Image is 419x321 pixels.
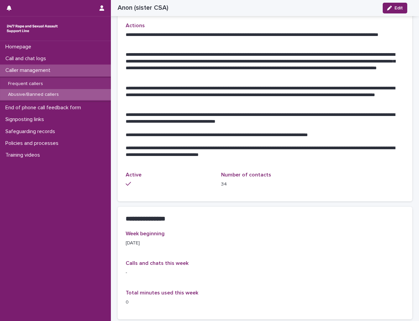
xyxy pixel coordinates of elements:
p: 34 [221,181,308,188]
p: Caller management [3,67,56,74]
p: [DATE] [126,240,213,247]
p: Signposting links [3,116,49,123]
p: Training videos [3,152,45,158]
p: Call and chat logs [3,55,51,62]
span: Total minutes used this week [126,290,198,295]
span: Calls and chats this week [126,260,188,266]
h2: Anon (sister CSA) [118,4,168,12]
p: - [126,269,404,276]
img: rhQMoQhaT3yELyF149Cw [5,22,59,35]
button: Edit [383,3,407,13]
p: Safeguarding records [3,128,60,135]
span: Actions [126,23,145,28]
p: End of phone call feedback form [3,105,86,111]
span: Week beginning [126,231,165,236]
p: Policies and processes [3,140,64,147]
p: Homepage [3,44,37,50]
p: Frequent callers [3,81,48,87]
span: Active [126,172,141,177]
p: 0 [126,299,213,306]
span: Number of contacts [221,172,271,177]
span: Edit [394,6,403,10]
p: Abusive/Banned callers [3,92,64,97]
